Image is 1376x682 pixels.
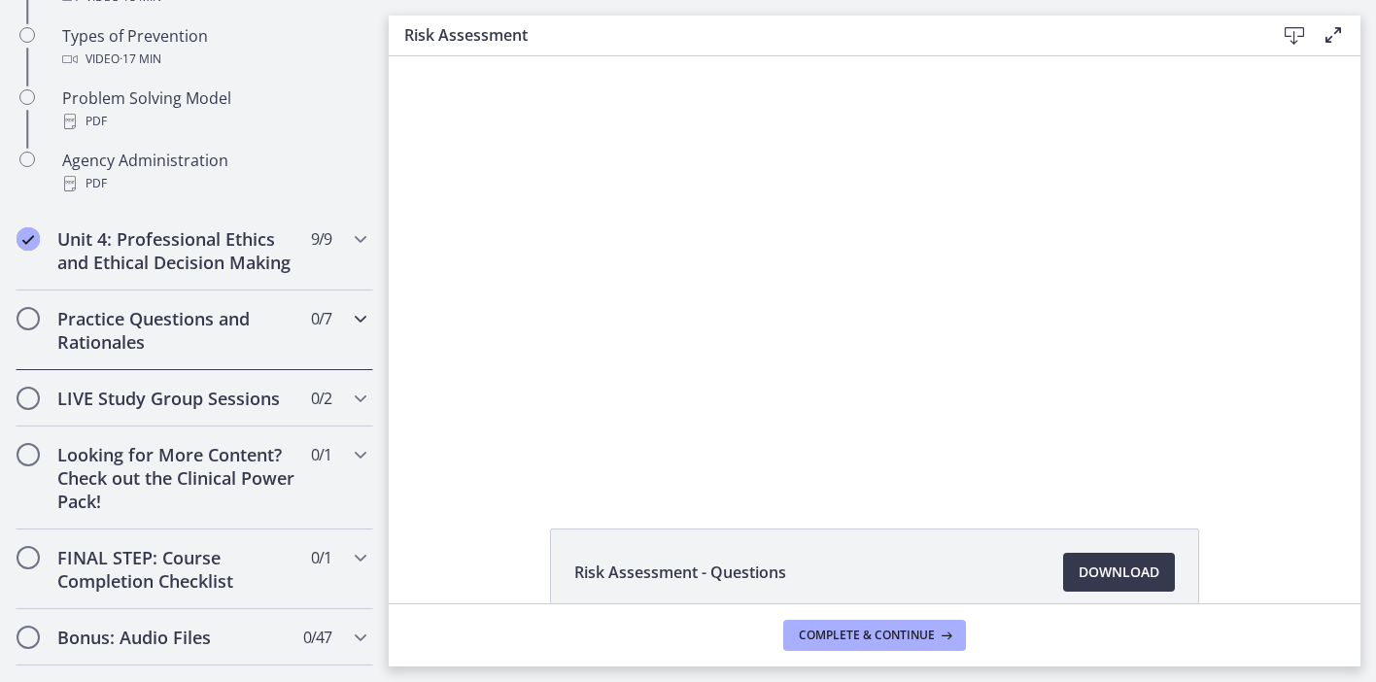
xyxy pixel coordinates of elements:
[1063,553,1175,592] a: Download
[311,307,331,330] span: 0 / 7
[57,626,294,649] h2: Bonus: Audio Files
[311,546,331,569] span: 0 / 1
[62,110,365,133] div: PDF
[62,86,365,133] div: Problem Solving Model
[783,620,966,651] button: Complete & continue
[311,443,331,466] span: 0 / 1
[57,546,294,593] h2: FINAL STEP: Course Completion Checklist
[57,443,294,513] h2: Looking for More Content? Check out the Clinical Power Pack!
[62,149,365,195] div: Agency Administration
[389,51,1360,484] iframe: Video Lesson
[404,23,1244,47] h3: Risk Assessment
[57,227,294,274] h2: Unit 4: Professional Ethics and Ethical Decision Making
[303,626,331,649] span: 0 / 47
[120,48,161,71] span: · 17 min
[311,227,331,251] span: 9 / 9
[311,387,331,410] span: 0 / 2
[57,307,294,354] h2: Practice Questions and Rationales
[17,227,40,251] i: Completed
[1079,561,1159,584] span: Download
[574,561,786,584] span: Risk Assessment - Questions
[57,387,294,410] h2: LIVE Study Group Sessions
[799,628,935,643] span: Complete & continue
[62,172,365,195] div: PDF
[62,48,365,71] div: Video
[62,24,365,71] div: Types of Prevention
